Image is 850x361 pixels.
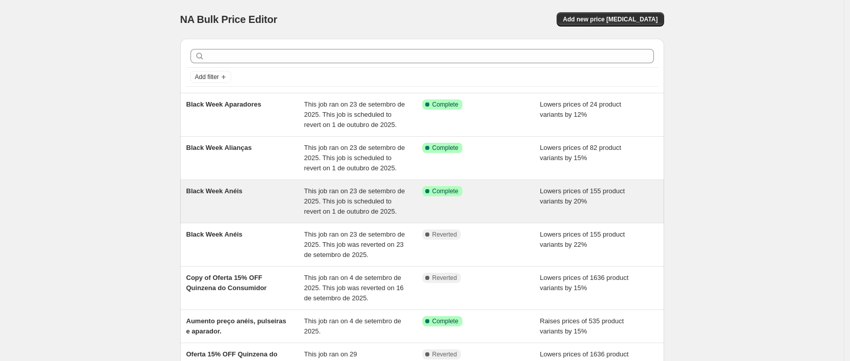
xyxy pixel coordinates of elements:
span: Reverted [432,274,457,282]
span: Add filter [195,73,219,81]
span: Complete [432,100,458,109]
span: Aumento preço anéis, pulseiras e aparador. [186,317,287,335]
span: Complete [432,187,458,195]
span: Lowers prices of 155 product variants by 22% [540,230,625,248]
span: This job ran on 23 de setembro de 2025. This job is scheduled to revert on 1 de outubro de 2025. [304,144,405,172]
span: Reverted [432,230,457,239]
span: Lowers prices of 1636 product variants by 15% [540,274,628,292]
span: This job ran on 4 de setembro de 2025. [304,317,401,335]
span: This job ran on 23 de setembro de 2025. This job is scheduled to revert on 1 de outubro de 2025. [304,100,405,128]
button: Add filter [190,71,231,83]
span: Complete [432,144,458,152]
span: Black Week Anéis [186,230,243,238]
button: Add new price [MEDICAL_DATA] [557,12,664,27]
span: Complete [432,317,458,325]
span: Add new price [MEDICAL_DATA] [563,15,657,23]
span: Copy of Oferta 15% OFF Quinzena do Consumidor [186,274,267,292]
span: This job ran on 4 de setembro de 2025. This job was reverted on 16 de setembro de 2025. [304,274,404,302]
span: Black Week Aparadores [186,100,261,108]
span: Lowers prices of 82 product variants by 15% [540,144,621,162]
span: Raises prices of 535 product variants by 15% [540,317,624,335]
span: Black Week Anéis [186,187,243,195]
span: NA Bulk Price Editor [180,14,278,25]
span: Black Week Alianças [186,144,252,151]
span: This job ran on 23 de setembro de 2025. This job is scheduled to revert on 1 de outubro de 2025. [304,187,405,215]
span: Reverted [432,350,457,358]
span: Lowers prices of 24 product variants by 12% [540,100,621,118]
span: Lowers prices of 155 product variants by 20% [540,187,625,205]
span: This job ran on 23 de setembro de 2025. This job was reverted on 23 de setembro de 2025. [304,230,405,259]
